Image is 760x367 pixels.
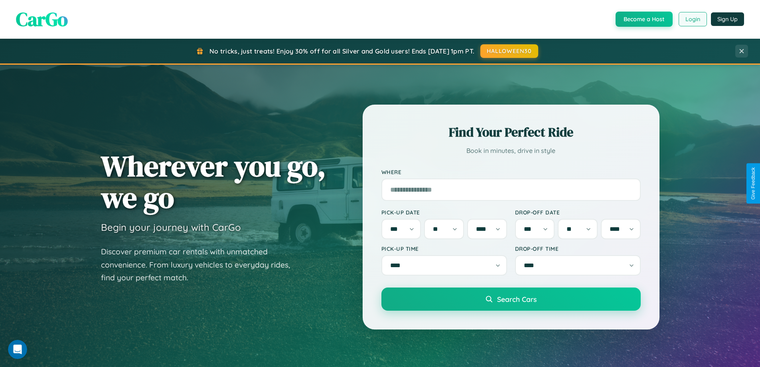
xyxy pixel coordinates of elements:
[381,169,641,175] label: Where
[497,295,537,304] span: Search Cars
[515,209,641,216] label: Drop-off Date
[16,6,68,32] span: CarGo
[616,12,673,27] button: Become a Host
[381,145,641,157] p: Book in minutes, drive in style
[381,123,641,141] h2: Find Your Perfect Ride
[209,47,474,55] span: No tricks, just treats! Enjoy 30% off for all Silver and Gold users! Ends [DATE] 1pm PT.
[480,44,538,58] button: HALLOWEEN30
[381,288,641,311] button: Search Cars
[381,209,507,216] label: Pick-up Date
[101,221,241,233] h3: Begin your journey with CarGo
[515,245,641,252] label: Drop-off Time
[8,340,27,359] iframe: Intercom live chat
[750,167,756,200] div: Give Feedback
[101,150,326,213] h1: Wherever you go, we go
[101,245,300,284] p: Discover premium car rentals with unmatched convenience. From luxury vehicles to everyday rides, ...
[381,245,507,252] label: Pick-up Time
[679,12,707,26] button: Login
[711,12,744,26] button: Sign Up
